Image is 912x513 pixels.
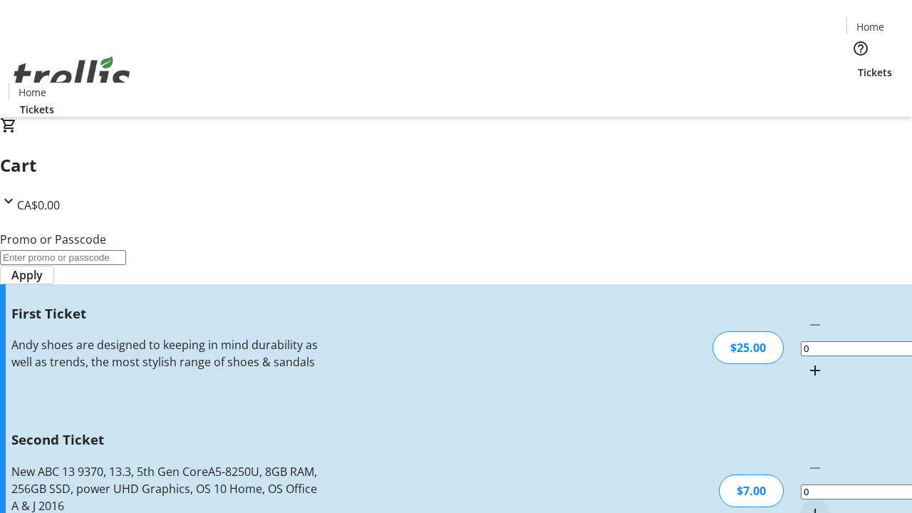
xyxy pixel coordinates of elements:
div: $25.00 [712,331,784,364]
a: Tickets [9,102,66,117]
span: Tickets [858,65,892,80]
a: Home [9,85,55,100]
a: Tickets [846,65,903,80]
a: Home [847,19,893,34]
span: Tickets [20,102,54,117]
span: Home [856,19,884,34]
button: Help [846,34,875,63]
div: Andy shoes are designed to keeping in mind durability as well as trends, the most stylish range o... [11,336,323,370]
span: Apply [11,266,43,284]
span: Home [19,85,46,100]
button: Cart [846,80,875,108]
button: Increment by one [801,356,829,385]
h3: First Ticket [11,304,323,323]
span: CA$0.00 [17,197,60,213]
h3: Second Ticket [11,430,323,450]
img: Orient E2E Organization J4J3ysvf7O's Logo [9,41,135,112]
div: $7.00 [719,475,784,507]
